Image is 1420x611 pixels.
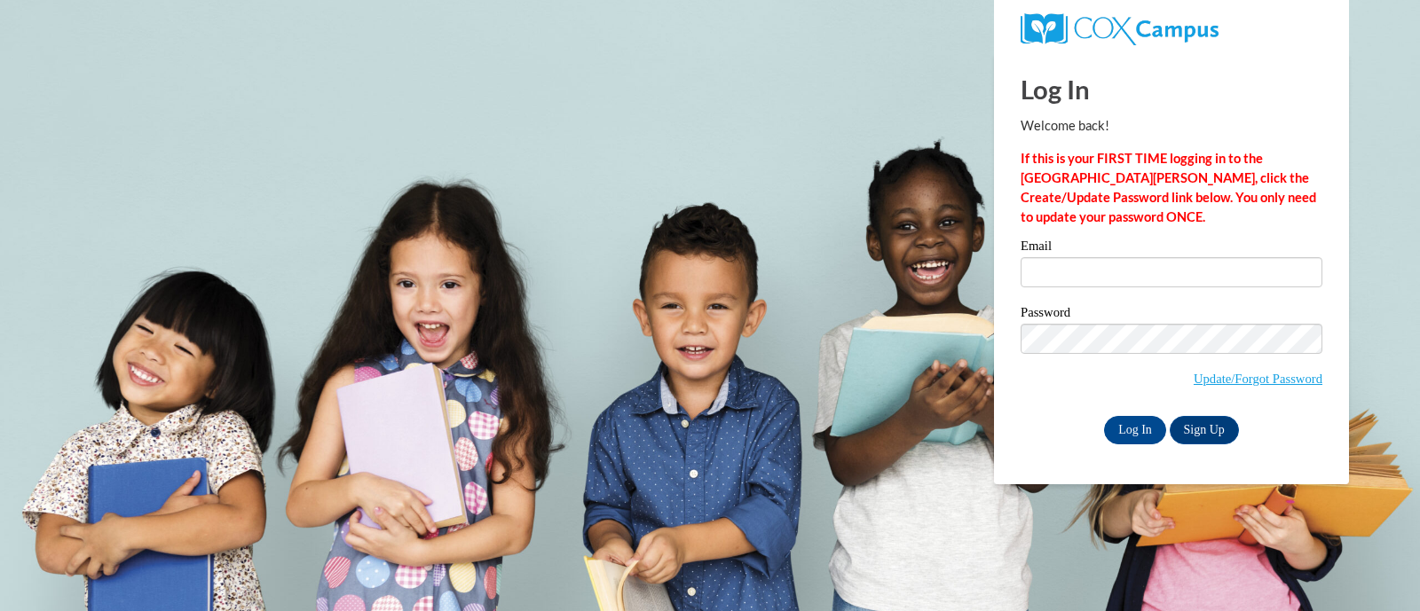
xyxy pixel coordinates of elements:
[1021,239,1322,257] label: Email
[1021,20,1219,35] a: COX Campus
[1021,71,1322,107] h1: Log In
[1104,416,1166,444] input: Log In
[1021,13,1219,45] img: COX Campus
[1021,151,1316,224] strong: If this is your FIRST TIME logging in to the [GEOGRAPHIC_DATA][PERSON_NAME], click the Create/Upd...
[1021,116,1322,136] p: Welcome back!
[1194,372,1322,386] a: Update/Forgot Password
[1021,306,1322,324] label: Password
[1170,416,1239,444] a: Sign Up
